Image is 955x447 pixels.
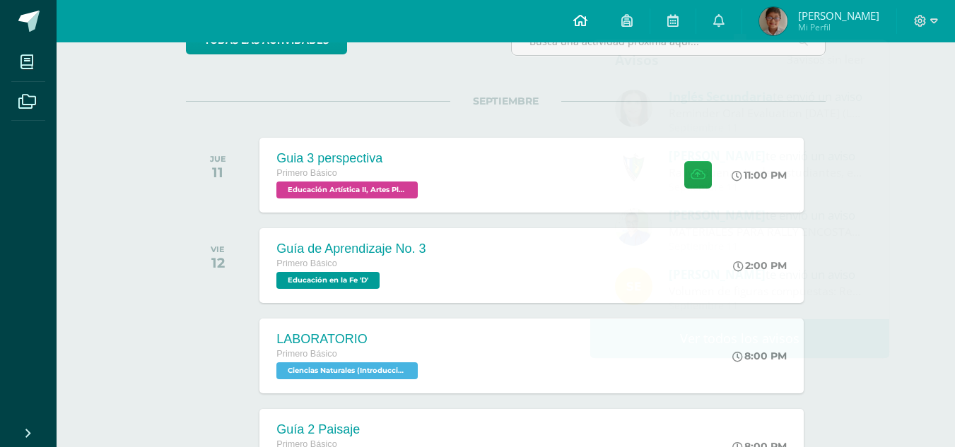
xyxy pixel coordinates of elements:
[450,95,561,107] span: SEPTIEMBRE
[590,319,889,358] a: Ver todos los avisos
[669,181,865,193] div: Septiembre 11
[615,268,652,305] img: 03c2987289e60ca238394da5f82a525a.png
[276,272,380,289] span: Educación en la Fe 'D'
[615,208,652,246] img: 692ded2a22070436d299c26f70cfa591.png
[669,105,865,121] div: Reminder Oral Evaluation Sept 19th (L3 Miss Mary): Hi guys! I remind you to work on your project ...
[211,254,225,271] div: 12
[669,146,865,165] div: te envió un aviso
[276,168,336,178] span: Primero Básico
[210,164,226,181] div: 11
[669,148,766,164] span: [PERSON_NAME]
[759,7,787,35] img: 64dcc7b25693806399db2fba3b98ee94.png
[787,52,793,67] span: 3
[798,8,879,23] span: [PERSON_NAME]
[669,224,865,240] div: MATERIALES PARA RALLY ENCOSTALADOS: Buena tardes estimados padres de familia y alumnos, según ind...
[210,154,226,164] div: JUE
[276,151,421,166] div: Guia 3 perspectiva
[276,242,426,256] div: Guía de Aprendizaje No. 3
[276,422,421,437] div: Guía 2 Paisaje
[669,283,865,299] div: Volumen de figuras compuestas: Realiza los siguientes ejercicios en tu cuaderno. Debes encontrar ...
[276,349,336,359] span: Primero Básico
[798,21,879,33] span: Mi Perfil
[669,265,865,283] div: te envió un aviso
[669,122,865,134] div: Septiembre 11
[615,149,652,186] img: 9f174a157161b4ddbe12118a61fed988.png
[669,205,865,224] div: te envió un aviso
[669,87,865,105] div: te envió un aviso
[669,300,865,312] div: Septiembre 11
[669,241,865,253] div: Septiembre 11
[669,207,766,223] span: [PERSON_NAME]
[669,266,766,282] span: [PERSON_NAME]
[276,181,418,198] span: Educación Artística II, Artes Plásticas 'D'
[669,88,773,105] span: Inglés Secundaria
[787,52,865,67] span: avisos sin leer
[669,165,865,181] div: Rally : Buenas tardes estudiantes, es un gusto saludarlos. Por este medio se informa que los jóve...
[211,244,225,254] div: VIE
[276,362,418,379] span: Ciencias Naturales (Introducción a la Biología) 'D'
[276,258,336,268] span: Primero Básico
[615,90,652,127] img: 8af0450cf43d44e38c4a1497329761f3.png
[276,332,421,347] div: LABORATORIO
